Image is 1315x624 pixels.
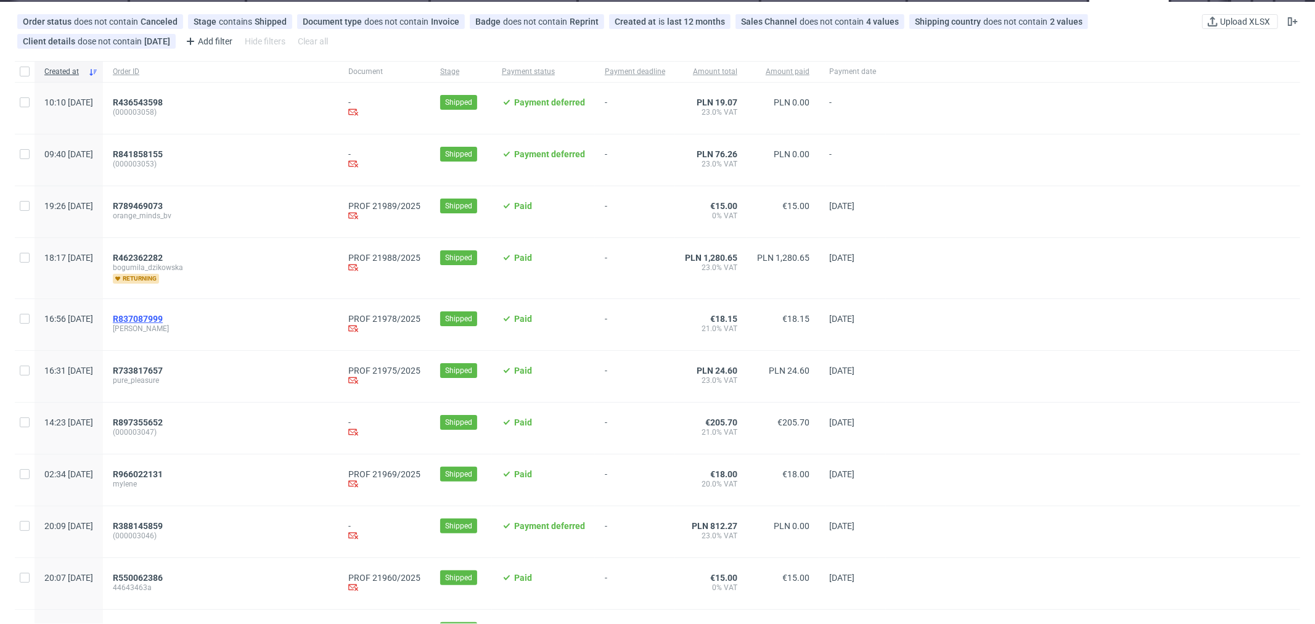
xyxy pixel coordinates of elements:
span: 09:40 [DATE] [44,149,93,159]
div: 2 values [1050,17,1083,27]
span: bogumila_dzikowska [113,263,329,273]
span: dose not contain [78,36,144,46]
span: €15.00 [782,201,809,211]
span: - [829,97,876,119]
span: - [605,149,665,171]
span: €205.70 [705,417,737,427]
a: R841858155 [113,149,165,159]
span: Payment deadline [605,67,665,77]
span: Shipped [445,200,472,211]
span: PLN 76.26 [697,149,737,159]
a: R436543598 [113,97,165,107]
span: [DATE] [829,253,854,263]
button: Upload XLSX [1202,14,1278,29]
a: R789469073 [113,201,165,211]
span: Shipped [445,469,472,480]
span: - [605,366,665,387]
span: R966022131 [113,469,163,479]
div: Clear all [295,33,330,50]
span: Created at [44,67,83,77]
span: - [605,417,665,439]
span: R462362282 [113,253,163,263]
a: R462362282 [113,253,165,263]
span: R897355652 [113,417,163,427]
span: PLN 19.07 [697,97,737,107]
span: (000003047) [113,427,329,437]
span: Document type [303,17,364,27]
span: does not contain [983,17,1050,27]
span: €15.00 [710,201,737,211]
span: - [605,201,665,223]
span: Shipped [445,417,472,428]
span: R789469073 [113,201,163,211]
span: does not contain [503,17,570,27]
span: 18:17 [DATE] [44,253,93,263]
span: (000003053) [113,159,329,169]
div: last 12 months [667,17,725,27]
span: 23.0% VAT [685,531,737,541]
span: 23.0% VAT [685,376,737,385]
span: Document [348,67,420,77]
span: - [605,469,665,491]
span: Paid [514,573,532,583]
span: R550062386 [113,573,163,583]
span: PLN 1,280.65 [757,253,809,263]
a: R733817657 [113,366,165,376]
span: 19:26 [DATE] [44,201,93,211]
a: PROF 21960/2025 [348,573,420,583]
span: R837087999 [113,314,163,324]
span: - [605,314,665,335]
span: 23.0% VAT [685,107,737,117]
a: R550062386 [113,573,165,583]
span: Created at [615,17,658,27]
span: €18.00 [710,469,737,479]
span: Shipped [445,252,472,263]
span: Payment deferred [514,521,585,531]
span: Shipped [445,149,472,160]
span: €18.00 [782,469,809,479]
span: mylene [113,479,329,489]
span: Payment deferred [514,97,585,107]
span: Paid [514,469,532,479]
a: PROF 21975/2025 [348,366,420,376]
span: - [605,253,665,284]
span: Stage [440,67,482,77]
span: Payment date [829,67,876,77]
span: 23.0% VAT [685,159,737,169]
span: Stage [194,17,219,27]
span: PLN 0.00 [774,97,809,107]
span: 0% VAT [685,211,737,221]
span: - [605,573,665,594]
span: PLN 0.00 [774,149,809,159]
span: €15.00 [710,573,737,583]
span: Payment status [502,67,585,77]
span: Upload XLSX [1218,17,1272,26]
span: does not contain [364,17,431,27]
span: [DATE] [829,573,854,583]
span: Paid [514,314,532,324]
span: [DATE] [829,314,854,324]
span: [DATE] [829,521,854,531]
span: R841858155 [113,149,163,159]
div: Add filter [181,31,235,51]
a: PROF 21969/2025 [348,469,420,479]
span: Payment deferred [514,149,585,159]
span: Shipped [445,520,472,532]
span: [DATE] [829,366,854,376]
span: 44643463a [113,583,329,593]
span: is [658,17,667,27]
div: Shipped [255,17,287,27]
span: Paid [514,253,532,263]
span: Shipped [445,97,472,108]
div: [DATE] [144,36,170,46]
span: €205.70 [777,417,809,427]
span: €18.15 [782,314,809,324]
span: Sales Channel [741,17,800,27]
div: Hide filters [242,33,288,50]
span: R388145859 [113,521,163,531]
span: - [605,521,665,543]
span: PLN 24.60 [697,366,737,376]
a: R388145859 [113,521,165,531]
span: Paid [514,417,532,427]
span: Amount total [685,67,737,77]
